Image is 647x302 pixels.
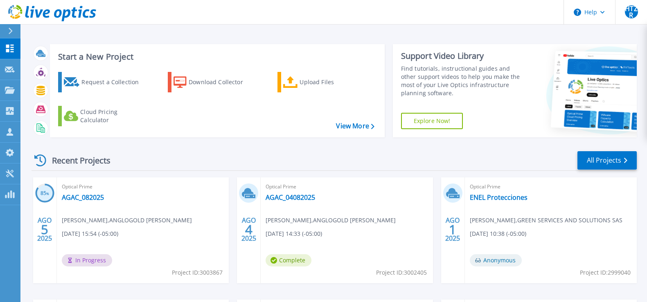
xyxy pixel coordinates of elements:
a: ENEL Protecciones [470,193,528,201]
a: AGAC_082025 [62,193,104,201]
span: 1 [449,226,456,233]
span: Optical Prime [62,182,224,191]
span: Project ID: 3003867 [172,268,223,277]
div: AGO 2025 [445,215,460,244]
span: Project ID: 2999040 [580,268,631,277]
span: 4 [245,226,252,233]
div: Support Video Library [401,51,524,61]
a: Cloud Pricing Calculator [58,106,149,126]
a: Download Collector [168,72,259,92]
a: Explore Now! [401,113,463,129]
span: 5 [41,226,48,233]
a: AGAC_04082025 [266,193,315,201]
span: [DATE] 10:38 (-05:00) [470,229,526,238]
span: Project ID: 3002405 [376,268,427,277]
div: Request a Collection [81,74,147,90]
h3: Start a New Project [58,52,374,61]
h3: 85 [35,189,54,198]
span: [DATE] 14:33 (-05:00) [266,229,322,238]
span: In Progress [62,254,112,266]
div: AGO 2025 [37,215,52,244]
span: [DATE] 15:54 (-05:00) [62,229,118,238]
span: Anonymous [470,254,522,266]
span: Optical Prime [470,182,632,191]
a: View More [336,122,374,130]
span: HTZR [625,5,638,18]
a: Upload Files [277,72,369,92]
span: [PERSON_NAME] , ANGLOGOLD [PERSON_NAME] [266,216,396,225]
div: Find tutorials, instructional guides and other support videos to help you make the most of your L... [401,65,524,97]
span: Complete [266,254,311,266]
span: [PERSON_NAME] , ANGLOGOLD [PERSON_NAME] [62,216,192,225]
a: All Projects [577,151,637,170]
div: Recent Projects [32,150,122,170]
div: Download Collector [189,74,254,90]
div: AGO 2025 [241,215,257,244]
span: Optical Prime [266,182,428,191]
span: [PERSON_NAME] , GREEN SERVICES AND SOLUTIONS SAS [470,216,622,225]
div: Upload Files [300,74,365,90]
a: Request a Collection [58,72,149,92]
span: % [46,191,49,196]
div: Cloud Pricing Calculator [80,108,146,124]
